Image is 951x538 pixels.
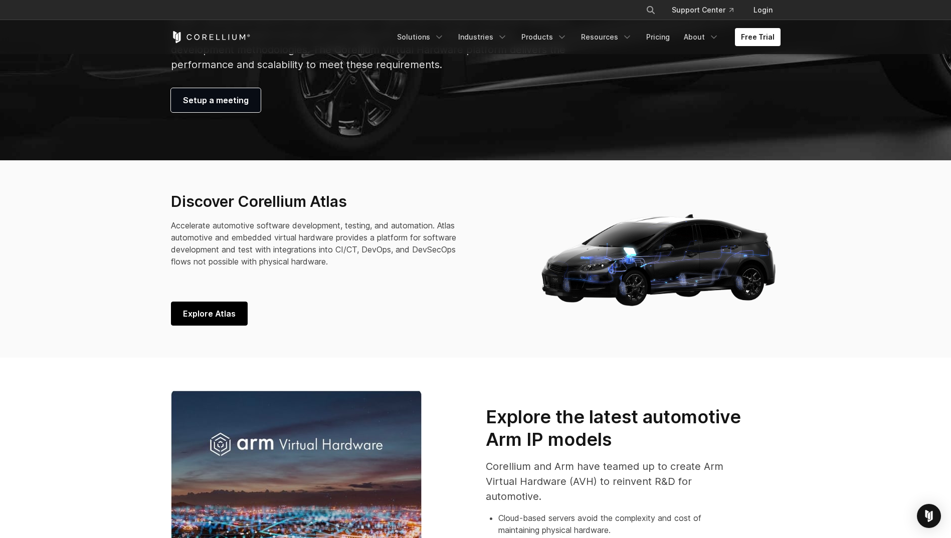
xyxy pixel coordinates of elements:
div: Navigation Menu [634,1,781,19]
a: Explore Atlas [171,302,248,326]
li: Cloud-based servers avoid the complexity and cost of maintaining physical hardware. [498,512,742,536]
a: Solutions [391,28,450,46]
a: Products [515,28,573,46]
a: Pricing [640,28,676,46]
a: Corellium Home [171,31,251,43]
a: Support Center [664,1,741,19]
h3: Discover Corellium Atlas [171,192,469,211]
a: Industries [452,28,513,46]
div: Navigation Menu [391,28,781,46]
a: About [678,28,725,46]
span: Corellium and Arm have teamed up to create Arm Virtual Hardware (AVH) to reinvent R&D for automot... [486,460,723,502]
p: Accelerate automotive software development, testing, and automation. Atlas automotive and embedde... [171,219,469,267]
span: Explore Atlas [183,308,236,320]
a: Setup a meeting [171,88,261,112]
a: Resources [575,28,638,46]
span: Setup a meeting [183,94,249,106]
img: Corellium_Hero_Atlas_Header [538,207,780,311]
div: Open Intercom Messenger [917,504,941,528]
a: Login [745,1,781,19]
h3: Explore the latest automotive Arm IP models [486,406,742,451]
button: Search [642,1,660,19]
a: Free Trial [735,28,781,46]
